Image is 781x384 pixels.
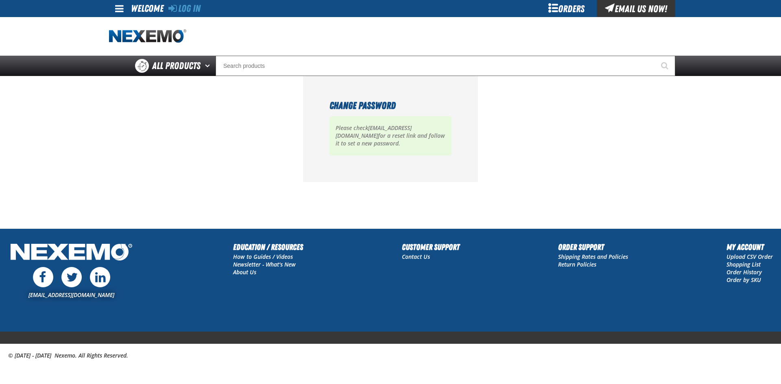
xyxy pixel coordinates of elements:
[202,56,216,76] button: Open All Products pages
[558,241,628,253] h2: Order Support
[233,260,296,268] a: Newsletter - What's New
[558,253,628,260] a: Shipping Rates and Policies
[216,56,675,76] input: Search
[336,124,412,139] strong: [EMAIL_ADDRESS][DOMAIN_NAME]
[8,241,135,265] img: Nexemo Logo
[152,59,201,73] span: All Products
[233,253,293,260] a: How to Guides / Videos
[726,260,761,268] a: Shopping List
[726,276,761,284] a: Order by SKU
[655,56,675,76] button: Start Searching
[233,268,256,276] a: About Us
[726,241,773,253] h2: My Account
[726,268,762,276] a: Order History
[329,98,452,113] h1: Change Password
[402,241,460,253] h2: Customer Support
[402,253,430,260] a: Contact Us
[28,291,114,299] a: [EMAIL_ADDRESS][DOMAIN_NAME]
[558,260,596,268] a: Return Policies
[109,29,186,43] img: Nexemo logo
[109,29,186,43] a: Home
[329,116,452,156] p: Please check for a reset link and follow it to set a new password.
[168,3,201,14] a: Log In
[726,253,773,260] a: Upload CSV Order
[233,241,303,253] h2: Education / Resources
